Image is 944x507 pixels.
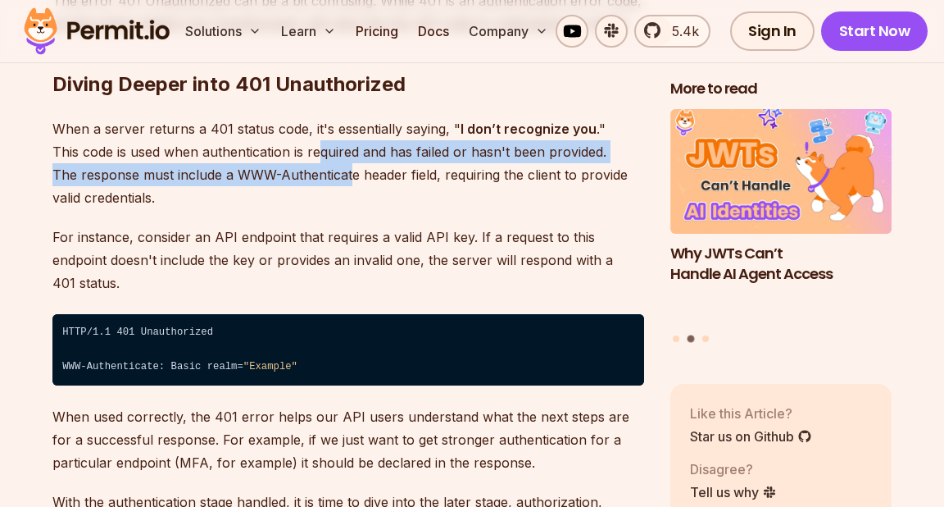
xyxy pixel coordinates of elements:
a: Pricing [349,15,405,48]
p: For instance, consider an API endpoint that requires a valid API key. If a request to this endpoi... [52,226,644,295]
li: 2 of 3 [670,109,892,325]
span: "Example" [243,361,297,372]
p: Disagree? [690,459,777,478]
button: Go to slide 3 [702,335,709,341]
button: Solutions [179,15,268,48]
button: Company [462,15,555,48]
a: Why JWTs Can’t Handle AI Agent AccessWhy JWTs Can’t Handle AI Agent Access [670,109,892,325]
code: HTTP/1.1 401 Unauthorized ⁠ WWW-Authenticate: Basic realm= [52,314,644,386]
button: Go to slide 1 [673,335,679,341]
p: When a server returns a 401 status code, it's essentially saying, " ." This code is used when aut... [52,117,644,209]
p: When used correctly, the 401 error helps our API users understand what the next steps are for a s... [52,405,644,474]
img: Permit logo [16,3,177,59]
button: Go to slide 2 [688,335,695,342]
a: 5.4k [634,15,710,48]
p: Like this Article? [690,403,812,422]
a: Start Now [821,11,928,51]
a: Tell us why [690,482,777,501]
button: Learn [275,15,343,48]
div: Posts [670,109,892,345]
strong: I don’t recognize you [461,121,597,137]
a: Star us on Github [690,426,812,445]
a: Sign In [730,11,815,51]
span: 5.4k [662,21,699,41]
img: Why JWTs Can’t Handle AI Agent Access [670,109,892,234]
h2: More to read [670,79,892,99]
a: Docs [411,15,456,48]
h3: Why JWTs Can’t Handle AI Agent Access [670,243,892,284]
